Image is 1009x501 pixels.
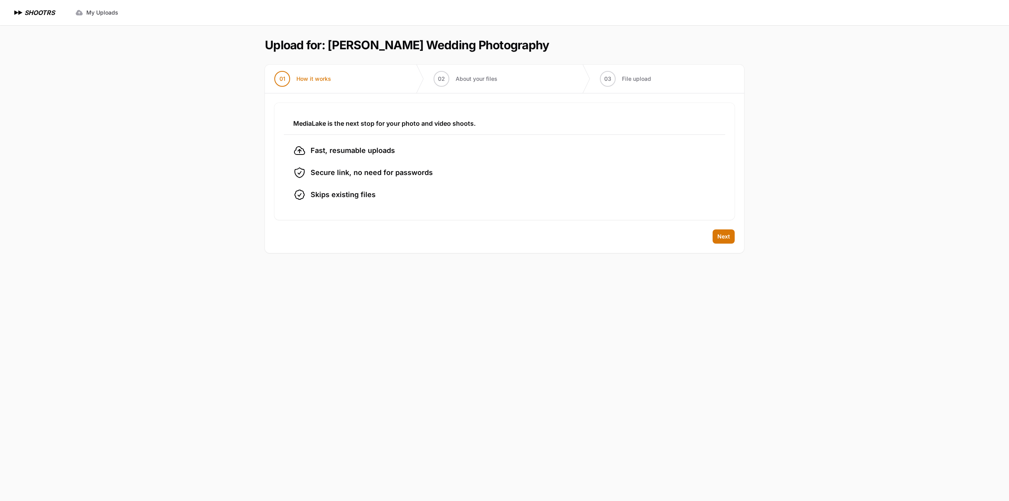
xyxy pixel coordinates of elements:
[456,75,497,83] span: About your files
[71,6,123,20] a: My Uploads
[717,233,730,240] span: Next
[13,8,24,17] img: SHOOTRS
[24,8,55,17] h1: SHOOTRS
[713,229,735,244] button: Next
[265,38,549,52] h1: Upload for: [PERSON_NAME] Wedding Photography
[622,75,651,83] span: File upload
[86,9,118,17] span: My Uploads
[590,65,661,93] button: 03 File upload
[311,167,433,178] span: Secure link, no need for passwords
[293,119,716,128] h3: MediaLake is the next stop for your photo and video shoots.
[279,75,285,83] span: 01
[311,189,376,200] span: Skips existing files
[438,75,445,83] span: 02
[604,75,611,83] span: 03
[296,75,331,83] span: How it works
[265,65,341,93] button: 01 How it works
[311,145,395,156] span: Fast, resumable uploads
[424,65,507,93] button: 02 About your files
[13,8,55,17] a: SHOOTRS SHOOTRS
